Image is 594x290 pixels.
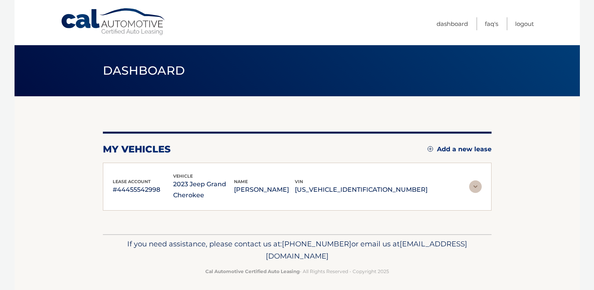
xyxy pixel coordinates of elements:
[428,146,433,152] img: add.svg
[60,8,166,36] a: Cal Automotive
[103,143,171,155] h2: my vehicles
[173,179,234,201] p: 2023 Jeep Grand Cherokee
[428,145,492,153] a: Add a new lease
[515,17,534,30] a: Logout
[108,267,486,275] p: - All Rights Reserved - Copyright 2025
[113,179,151,184] span: lease account
[295,179,303,184] span: vin
[469,180,482,193] img: accordion-rest.svg
[234,184,295,195] p: [PERSON_NAME]
[234,179,248,184] span: name
[108,238,486,263] p: If you need assistance, please contact us at: or email us at
[205,268,300,274] strong: Cal Automotive Certified Auto Leasing
[103,63,185,78] span: Dashboard
[113,184,174,195] p: #44455542998
[295,184,428,195] p: [US_VEHICLE_IDENTIFICATION_NUMBER]
[485,17,498,30] a: FAQ's
[437,17,468,30] a: Dashboard
[282,239,351,248] span: [PHONE_NUMBER]
[173,173,193,179] span: vehicle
